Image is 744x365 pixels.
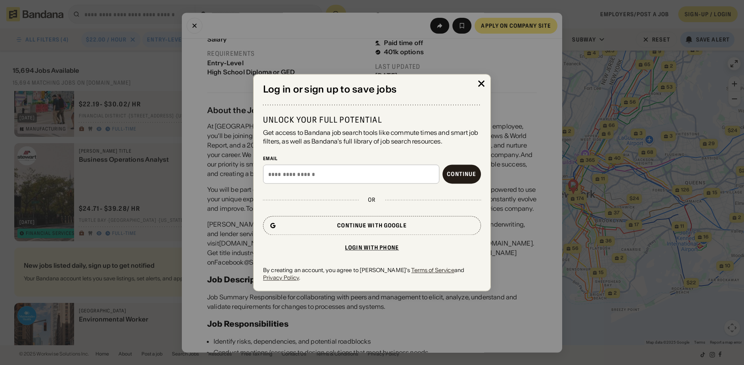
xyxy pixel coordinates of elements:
div: Continue with Google [337,223,406,229]
div: Unlock your full potential [263,115,481,125]
div: Login with phone [345,245,399,251]
div: Log in or sign up to save jobs [263,84,481,95]
a: Privacy Policy [263,274,299,281]
div: Continue [447,172,476,177]
div: Email [263,155,481,162]
div: By creating an account, you agree to [PERSON_NAME]'s and . [263,267,481,281]
a: Terms of Service [411,267,454,274]
div: or [368,197,376,204]
div: Get access to Bandana job search tools like commute times and smart job filters, as well as Banda... [263,128,481,146]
